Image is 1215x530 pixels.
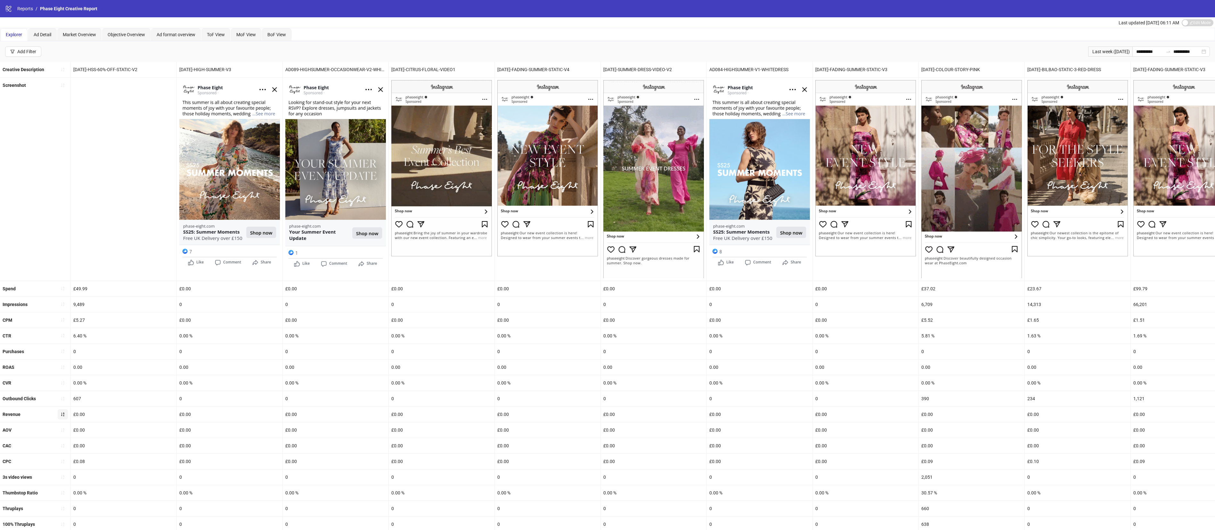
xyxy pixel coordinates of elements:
[389,360,494,375] div: 0.00
[495,407,600,422] div: £0.00
[3,412,20,417] b: Revenue
[813,485,918,501] div: 0.00 %
[1025,344,1130,359] div: 0
[3,349,24,354] b: Purchases
[601,281,706,296] div: £0.00
[61,349,65,353] span: sort-ascending
[707,360,812,375] div: 0.00
[919,469,1024,485] div: 2,051
[61,333,65,338] span: sort-ascending
[177,360,282,375] div: 0.00
[61,396,65,401] span: sort-ascending
[919,62,1024,77] div: [DATE]-COLOUR-STORY-PINK
[601,501,706,516] div: 0
[71,407,176,422] div: £0.00
[495,281,600,296] div: £0.00
[389,281,494,296] div: £0.00
[177,469,282,485] div: 0
[3,443,11,448] b: CAC
[707,422,812,438] div: £0.00
[707,62,812,77] div: AD084-HIGHSUMMER-V1-WHITEDRESS
[16,5,34,12] a: Reports
[601,360,706,375] div: 0.00
[1025,438,1130,453] div: £0.00
[601,469,706,485] div: 0
[603,80,704,278] img: Screenshot 6884160820706
[34,32,51,37] span: Ad Detail
[177,391,282,406] div: 0
[707,328,812,344] div: 0.00 %
[61,381,65,385] span: sort-ascending
[389,485,494,501] div: 0.00 %
[813,375,918,391] div: 0.00 %
[919,328,1024,344] div: 5.81 %
[601,312,706,328] div: £0.00
[495,62,600,77] div: [DATE]-FADING-SUMMER-STATIC-V4
[709,80,810,268] img: Screenshot 6847220055106
[283,297,388,312] div: 0
[177,485,282,501] div: 0.00 %
[71,485,176,501] div: 0.00 %
[707,407,812,422] div: £0.00
[17,49,36,54] div: Add Filter
[283,328,388,344] div: 0.00 %
[3,380,11,385] b: CVR
[1025,62,1130,77] div: [DATE]-BILBAO-STATIC-3-RED-DRESS
[813,312,918,328] div: £0.00
[601,485,706,501] div: 0.00 %
[61,318,65,322] span: sort-ascending
[177,375,282,391] div: 0.00 %
[813,62,918,77] div: [DATE]-FADING-SUMMER-STATIC-V3
[283,407,388,422] div: £0.00
[707,344,812,359] div: 0
[6,32,22,37] span: Explorer
[177,422,282,438] div: £0.00
[3,522,35,527] b: 100% Thruplays
[1027,80,1128,256] img: Screenshot 6917274431906
[495,360,600,375] div: 0.00
[919,407,1024,422] div: £0.00
[71,281,176,296] div: £49.99
[177,312,282,328] div: £0.00
[495,422,600,438] div: £0.00
[177,281,282,296] div: £0.00
[71,391,176,406] div: 607
[389,391,494,406] div: 0
[71,422,176,438] div: £0.00
[495,438,600,453] div: £0.00
[157,32,195,37] span: Ad format overview
[1025,469,1130,485] div: 0
[63,32,96,37] span: Market Overview
[3,396,36,401] b: Outbound Clicks
[283,391,388,406] div: 0
[283,454,388,469] div: £0.00
[283,344,388,359] div: 0
[3,286,16,291] b: Spend
[1025,422,1130,438] div: £0.00
[283,312,388,328] div: £0.00
[283,281,388,296] div: £0.00
[1025,360,1130,375] div: 0.00
[601,328,706,344] div: 0.00 %
[61,459,65,464] span: sort-ascending
[707,281,812,296] div: £0.00
[919,360,1024,375] div: 0.00
[813,407,918,422] div: £0.00
[813,344,918,359] div: 0
[3,67,44,72] b: Creative Description
[61,286,65,291] span: sort-ascending
[71,360,176,375] div: 0.00
[601,454,706,469] div: £0.00
[71,344,176,359] div: 0
[3,490,38,495] b: Thumbstop Ratio
[1025,454,1130,469] div: £0.10
[919,485,1024,501] div: 30.57 %
[389,454,494,469] div: £0.00
[495,297,600,312] div: 0
[601,438,706,453] div: £0.00
[813,328,918,344] div: 0.00 %
[495,328,600,344] div: 0.00 %
[3,333,11,338] b: CTR
[813,438,918,453] div: £0.00
[813,501,918,516] div: 0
